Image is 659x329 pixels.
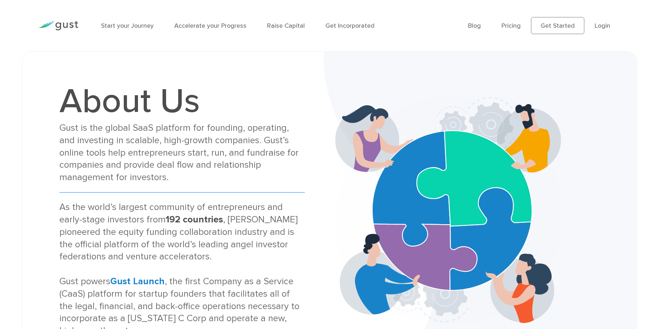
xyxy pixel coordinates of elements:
[267,22,305,29] a: Raise Capital
[531,17,584,34] a: Get Started
[38,21,78,31] img: Gust Logo
[166,214,223,225] strong: 192 countries
[174,22,246,29] a: Accelerate your Progress
[110,276,165,287] a: Gust Launch
[101,22,154,29] a: Start your Journey
[595,22,610,29] a: Login
[59,84,305,118] h1: About Us
[501,22,521,29] a: Pricing
[325,22,374,29] a: Get Incorporated
[468,22,481,29] a: Blog
[59,122,305,184] div: Gust is the global SaaS platform for founding, operating, and investing in scalable, high-growth ...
